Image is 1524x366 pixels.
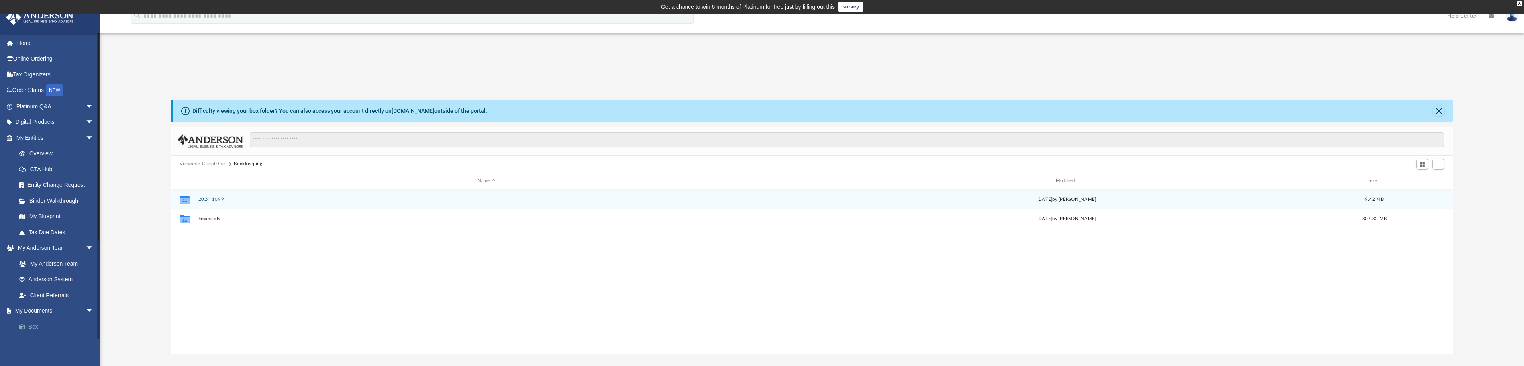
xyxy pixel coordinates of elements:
[11,193,106,209] a: Binder Walkthrough
[86,114,102,131] span: arrow_drop_down
[6,114,106,130] a: Digital Productsarrow_drop_down
[192,107,487,115] div: Difficulty viewing your box folder? You can also access your account directly on outside of the p...
[392,108,434,114] a: [DOMAIN_NAME]
[86,303,102,319] span: arrow_drop_down
[1358,177,1390,184] div: Size
[234,160,262,168] button: Bookkeeping
[6,98,106,114] a: Platinum Q&Aarrow_drop_down
[11,146,106,162] a: Overview
[180,160,227,168] button: Viewable-ClientDocs
[11,161,106,177] a: CTA Hub
[778,196,1355,203] div: [DATE] by [PERSON_NAME]
[108,15,117,21] a: menu
[4,10,76,25] img: Anderson Advisors Platinum Portal
[6,130,106,146] a: My Entitiesarrow_drop_down
[11,177,106,193] a: Entity Change Request
[6,240,102,256] a: My Anderson Teamarrow_drop_down
[11,272,102,288] a: Anderson System
[46,84,63,96] div: NEW
[6,51,106,67] a: Online Ordering
[175,177,194,184] div: id
[1394,177,1449,184] div: id
[1433,105,1444,116] button: Close
[778,215,1355,223] div: [DATE] by [PERSON_NAME]
[198,177,775,184] div: Name
[778,177,1355,184] div: Modified
[1362,217,1387,221] span: 807.32 MB
[6,67,106,82] a: Tax Organizers
[86,240,102,256] span: arrow_drop_down
[1506,10,1518,22] img: User Pic
[1517,1,1522,6] div: close
[11,256,98,272] a: My Anderson Team
[198,196,775,202] button: 2024 1099
[86,130,102,146] span: arrow_drop_down
[11,224,106,240] a: Tax Due Dates
[133,11,142,20] i: search
[1432,159,1444,170] button: Add
[6,303,106,319] a: My Documentsarrow_drop_down
[108,11,117,21] i: menu
[11,319,106,335] a: Box
[6,82,106,99] a: Order StatusNEW
[86,98,102,115] span: arrow_drop_down
[171,189,1453,354] div: grid
[838,2,863,12] a: survey
[11,335,106,350] a: Meeting Minutes
[661,2,835,12] div: Get a chance to win 6 months of Platinum for free just by filling out this
[250,132,1444,147] input: Search files and folders
[198,216,775,221] button: Financials
[11,287,102,303] a: Client Referrals
[1365,197,1384,201] span: 9.42 MB
[1416,159,1428,170] button: Switch to Grid View
[11,209,102,225] a: My Blueprint
[6,35,106,51] a: Home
